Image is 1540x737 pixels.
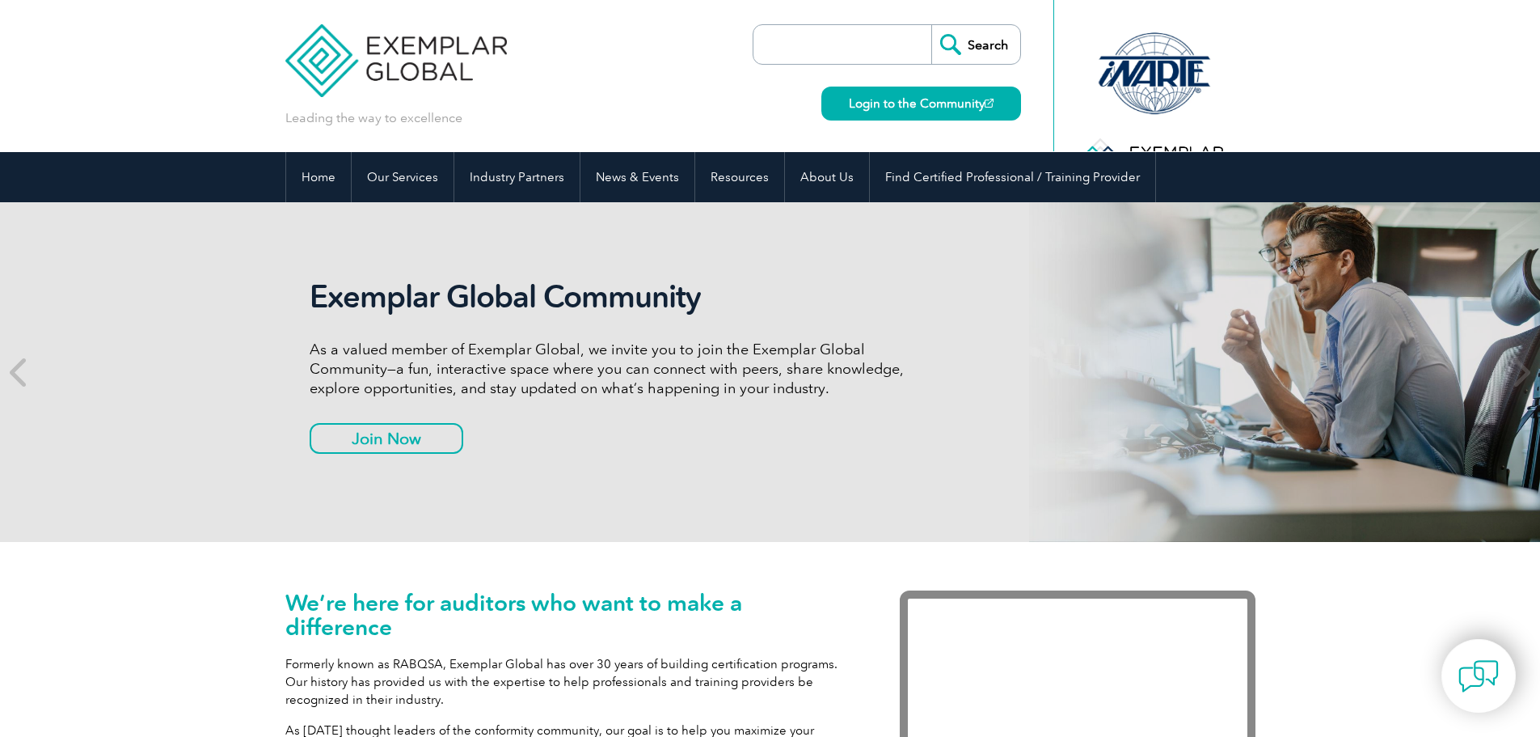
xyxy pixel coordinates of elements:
p: Leading the way to excellence [285,109,462,127]
h1: We’re here for auditors who want to make a difference [285,591,851,639]
a: Industry Partners [454,152,580,202]
a: Our Services [352,152,454,202]
a: Home [286,152,351,202]
a: Login to the Community [821,87,1021,121]
input: Search [931,25,1020,64]
h2: Exemplar Global Community [310,278,916,316]
img: open_square.png [985,99,994,108]
a: About Us [785,152,869,202]
p: Formerly known as RABQSA, Exemplar Global has over 30 years of building certification programs. O... [285,655,851,709]
a: Join Now [310,423,463,454]
a: News & Events [580,152,694,202]
p: As a valued member of Exemplar Global, we invite you to join the Exemplar Global Community—a fun,... [310,340,916,398]
a: Resources [695,152,784,202]
img: contact-chat.png [1458,656,1499,697]
a: Find Certified Professional / Training Provider [870,152,1155,202]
